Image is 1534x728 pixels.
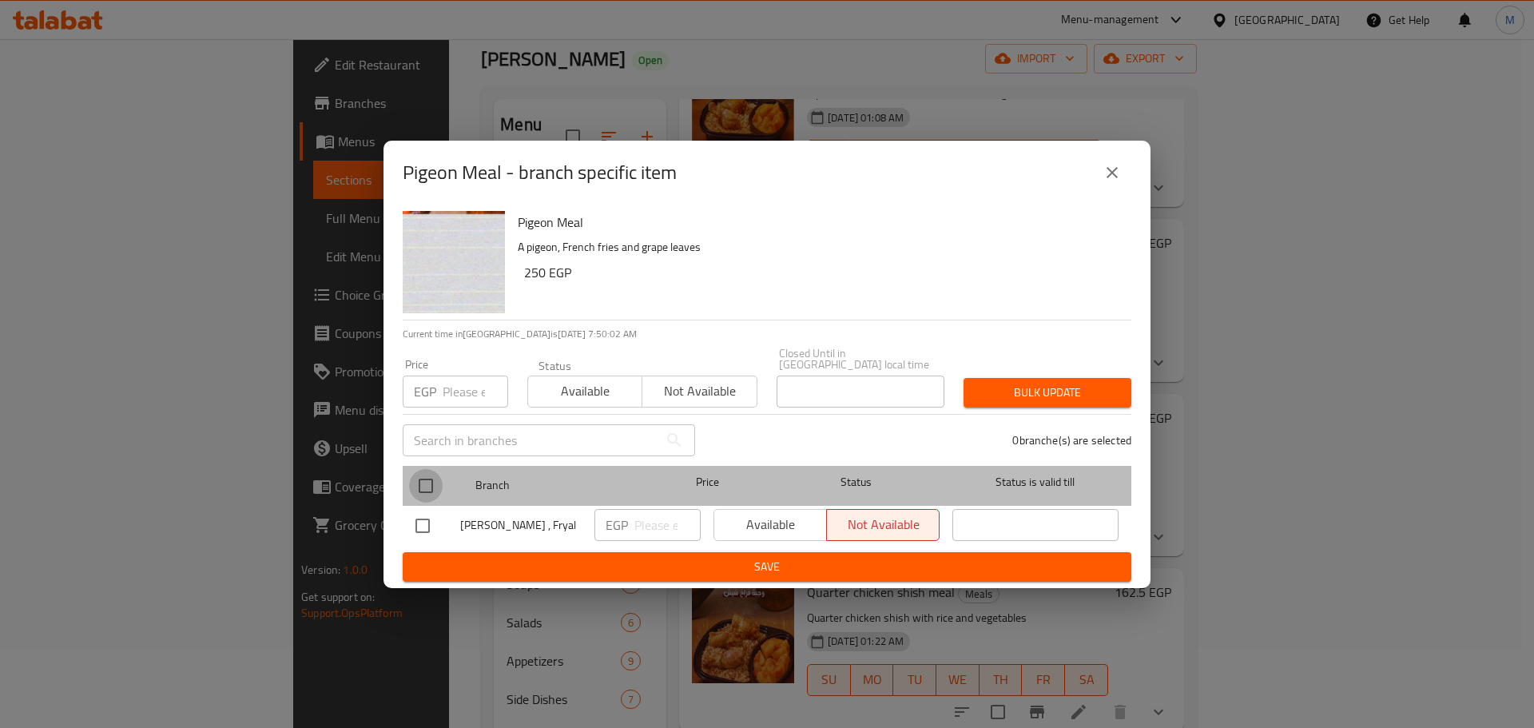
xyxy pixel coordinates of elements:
span: Price [654,472,761,492]
button: close [1093,153,1131,192]
span: Bulk update [976,383,1119,403]
img: Pigeon Meal [403,211,505,313]
p: EGP [414,382,436,401]
p: Current time in [GEOGRAPHIC_DATA] is [DATE] 7:50:02 AM [403,327,1131,341]
span: Branch [475,475,642,495]
p: 0 branche(s) are selected [1012,432,1131,448]
span: Save [415,557,1119,577]
h6: Pigeon Meal [518,211,1119,233]
button: Available [527,376,642,408]
span: Not available [649,380,750,403]
button: Bulk update [964,378,1131,408]
button: Save [403,552,1131,582]
p: EGP [606,515,628,535]
h6: 250 EGP [524,261,1119,284]
span: Available [535,380,636,403]
span: [PERSON_NAME] , Fryal [460,515,582,535]
p: A pigeon, French fries and grape leaves [518,237,1119,257]
button: Not available [642,376,757,408]
h2: Pigeon Meal - branch specific item [403,160,677,185]
span: Status is valid till [952,472,1119,492]
input: Please enter price [634,509,701,541]
span: Status [773,472,940,492]
input: Please enter price [443,376,508,408]
input: Search in branches [403,424,658,456]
